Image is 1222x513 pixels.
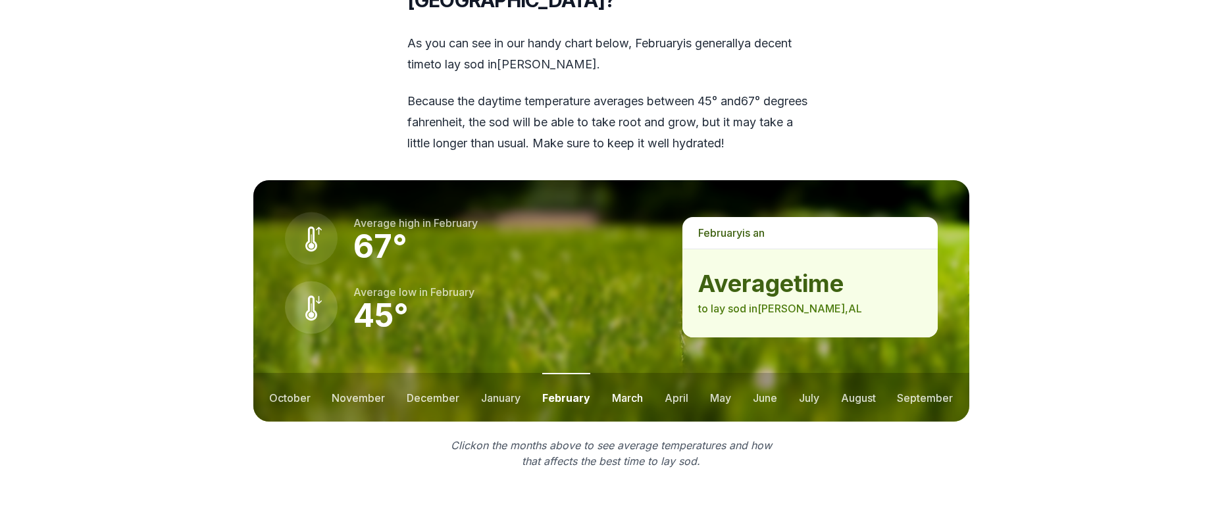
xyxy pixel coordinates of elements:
[353,284,474,300] p: Average low in
[612,373,643,422] button: march
[698,226,742,239] span: february
[407,373,459,422] button: december
[710,373,731,422] button: may
[841,373,876,422] button: august
[443,437,780,469] p: Click on the months above to see average temperatures and how that affects the best time to lay sod.
[682,217,937,249] p: is a n
[799,373,819,422] button: july
[407,33,815,154] div: As you can see in our handy chart below, is generally a decent time to lay sod in [PERSON_NAME] .
[635,36,683,50] span: february
[353,227,407,266] strong: 67 °
[698,270,921,297] strong: average time
[665,373,688,422] button: april
[698,301,921,316] p: to lay sod in [PERSON_NAME] , AL
[481,373,521,422] button: january
[430,285,474,299] span: february
[353,215,478,231] p: Average high in
[353,296,409,335] strong: 45 °
[434,216,478,230] span: february
[753,373,777,422] button: june
[407,91,815,154] p: Because the daytime temperature averages between 45 ° and 67 ° degrees fahrenheit, the sod will b...
[332,373,385,422] button: november
[542,373,590,422] button: february
[897,373,953,422] button: september
[269,373,311,422] button: october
